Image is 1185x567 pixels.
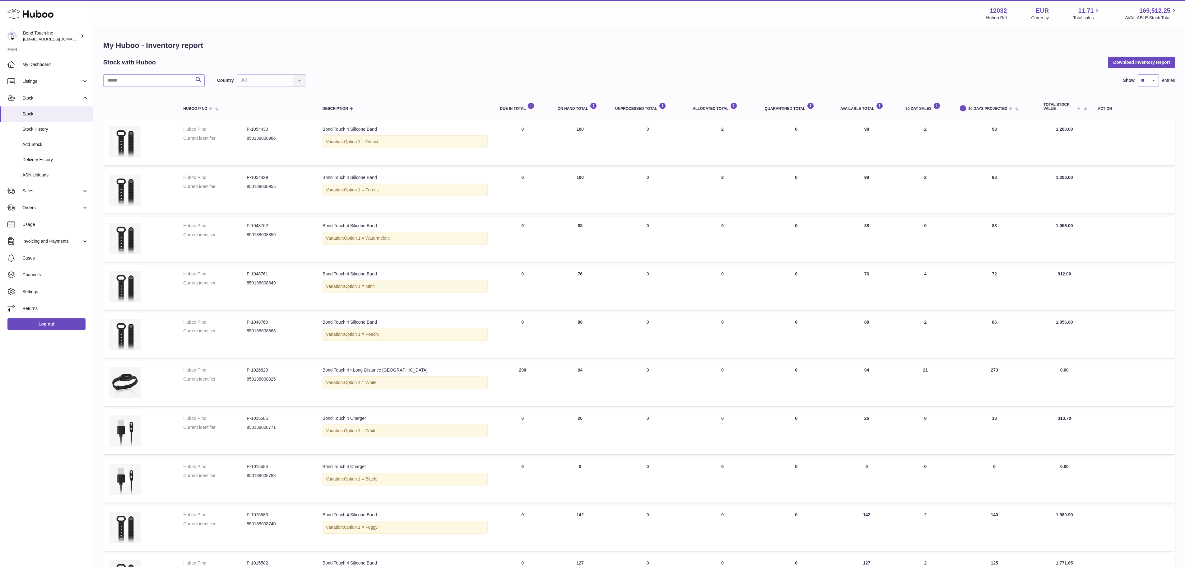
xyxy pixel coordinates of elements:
[22,272,88,278] span: Channels
[22,255,88,261] span: Cases
[247,367,310,373] dd: P-1026823
[247,560,310,566] dd: P-1015582
[247,521,310,527] dd: 850138008740
[693,102,752,111] div: ALLOCATED Total
[899,361,951,406] td: 21
[1123,77,1135,83] label: Show
[609,168,686,213] td: 0
[500,102,545,111] div: DUE IN TOTAL
[951,506,1037,551] td: 140
[494,409,551,454] td: 0
[323,473,488,485] div: Variation:
[1125,7,1178,21] a: 169,512.25 AVAILABLE Stock Total
[795,464,797,469] span: 0
[551,217,609,262] td: 88
[1060,464,1069,469] span: 0.00
[609,409,686,454] td: 0
[834,120,899,165] td: 98
[109,175,141,206] img: product image
[609,361,686,406] td: 0
[323,376,488,389] div: Variation:
[951,217,1037,262] td: 88
[840,102,893,111] div: AVAILABLE Total
[1031,15,1049,21] div: Currency
[686,168,758,213] td: 2
[184,367,247,373] dt: Huboo P no
[184,464,247,470] dt: Huboo P no
[899,265,951,310] td: 4
[323,223,488,229] div: Bond Touch 4 Silicone Band
[247,184,310,190] dd: 850138008955
[551,265,609,310] td: 76
[247,473,310,479] dd: 850138008788
[217,77,234,83] label: Country
[1056,512,1073,517] span: 1,980.90
[109,223,141,254] img: product image
[951,168,1037,213] td: 98
[344,284,375,289] span: Option 1 = Mint;
[109,512,141,543] img: product image
[834,506,899,551] td: 142
[558,102,603,111] div: ON HAND Total
[323,464,488,470] div: Bond Touch 4 Charger
[22,95,82,101] span: Stock
[1043,103,1076,111] span: Total stock value
[1125,15,1178,21] span: AVAILABLE Stock Total
[247,328,310,334] dd: 850138008863
[344,236,390,241] span: Option 1 = Watermelon;
[951,313,1037,358] td: 86
[609,313,686,358] td: 0
[184,280,247,286] dt: Current identifier
[990,7,1007,15] strong: 12032
[22,188,82,194] span: Sales
[184,184,247,190] dt: Current identifier
[247,512,310,518] dd: P-1015583
[323,415,488,421] div: Bond Touch 4 Charger
[1056,175,1073,180] span: 1,200.00
[22,157,88,163] span: Delivery History
[103,58,156,67] h2: Stock with Huboo
[109,415,141,447] img: product image
[795,512,797,517] span: 0
[184,521,247,527] dt: Current identifier
[109,319,141,350] img: product image
[344,525,379,530] span: Option 1 = Foggy;
[899,506,951,551] td: 2
[109,126,141,157] img: product image
[323,107,348,111] span: Description
[184,126,247,132] dt: Huboo P no
[834,168,899,213] td: 98
[951,265,1037,310] td: 72
[323,280,488,293] div: Variation:
[22,172,88,178] span: ASN Uploads
[184,473,247,479] dt: Current identifier
[109,367,141,398] img: product image
[323,367,488,373] div: Bond Touch 4 • Long-Distance [GEOGRAPHIC_DATA]
[184,415,247,421] dt: Huboo P no
[184,376,247,382] dt: Current identifier
[247,424,310,430] dd: 850138008771
[323,175,488,180] div: Bond Touch 4 Silicone Band
[795,368,797,373] span: 0
[23,36,91,41] span: [EMAIL_ADDRESS][DOMAIN_NAME]
[686,313,758,358] td: 0
[494,217,551,262] td: 0
[344,380,378,385] span: Option 1 = White;
[184,107,207,111] span: Huboo P no
[795,560,797,565] span: 0
[686,120,758,165] td: 2
[494,313,551,358] td: 0
[109,464,141,495] img: product image
[323,232,488,245] div: Variation:
[109,271,141,302] img: product image
[22,62,88,68] span: My Dashboard
[795,175,797,180] span: 0
[494,120,551,165] td: 0
[834,361,899,406] td: 94
[551,120,609,165] td: 100
[184,328,247,334] dt: Current identifier
[247,126,310,132] dd: P-1054430
[951,120,1037,165] td: 98
[184,135,247,141] dt: Current identifier
[494,506,551,551] td: 0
